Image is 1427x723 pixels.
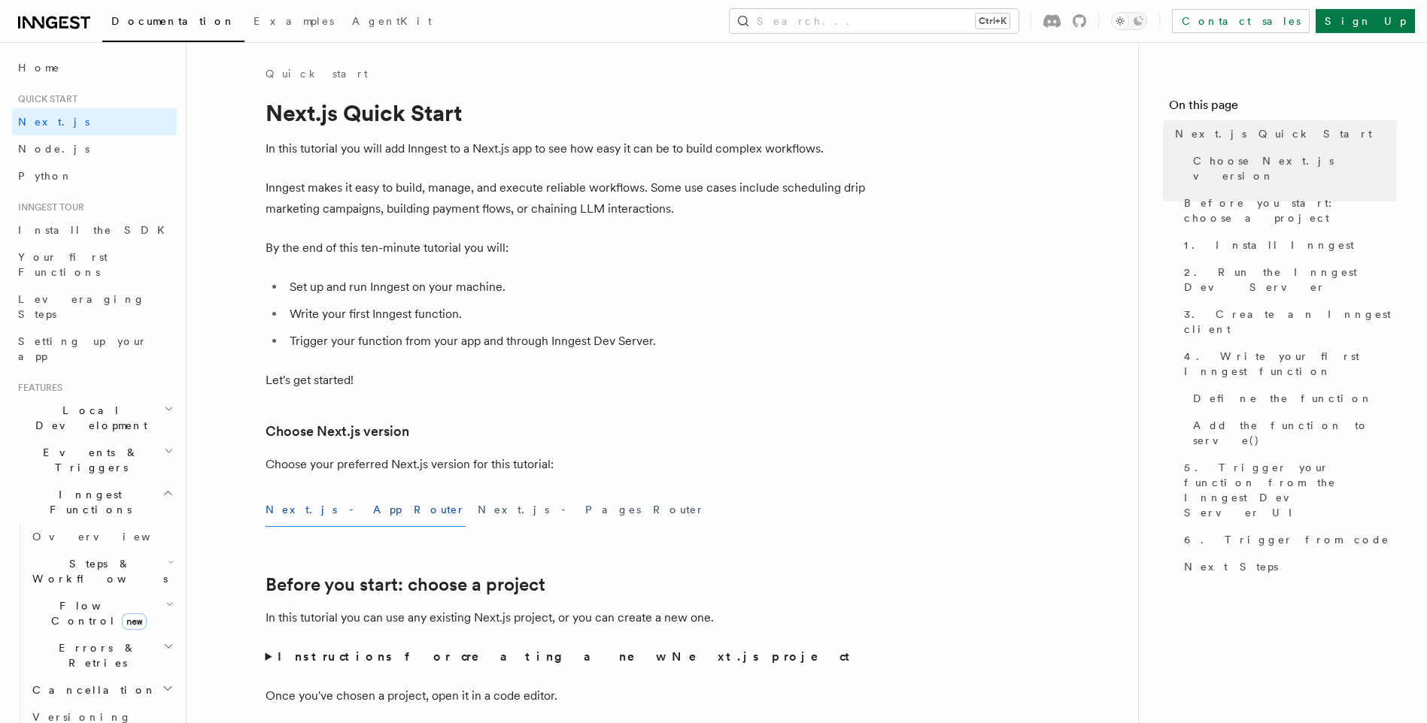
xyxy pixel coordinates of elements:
[1193,153,1397,183] span: Choose Next.js version
[266,607,867,628] p: In this tutorial you can use any existing Next.js project, or you can create a new one.
[1169,120,1397,147] a: Next.js Quick Start
[12,481,177,523] button: Inngest Functions
[285,304,867,325] li: Write your first Inngest function.
[12,201,84,213] span: Inngest tour
[26,676,177,703] button: Cancellation
[12,382,62,394] span: Features
[1184,307,1397,337] span: 3. Create an Inngest client
[12,403,164,433] span: Local Development
[26,556,168,586] span: Steps & Workflows
[12,286,177,328] a: Leveraging Steps
[18,335,147,362] span: Setting up your app
[266,99,867,126] h1: Next.js Quick Start
[1111,12,1147,30] button: Toggle dark mode
[12,108,177,135] a: Next.js
[18,143,90,155] span: Node.js
[1316,9,1415,33] a: Sign Up
[12,216,177,244] a: Install the SDK
[1184,460,1397,520] span: 5. Trigger your function from the Inngest Dev Server UI
[1178,231,1397,259] a: 1. Install Inngest
[12,244,177,286] a: Your first Functions
[1178,259,1397,301] a: 2. Run the Inngest Dev Server
[26,634,177,676] button: Errors & Retries
[1187,385,1397,412] a: Define the function
[1169,96,1397,120] h4: On this page
[12,135,177,162] a: Node.js
[26,640,163,670] span: Errors & Retries
[1193,391,1373,406] span: Define the function
[26,550,177,592] button: Steps & Workflows
[1187,147,1397,189] a: Choose Next.js version
[1178,189,1397,231] a: Before you start: choose a project
[976,14,1010,29] kbd: Ctrl+K
[244,5,343,41] a: Examples
[102,5,244,42] a: Documentation
[26,523,177,550] a: Overview
[12,445,164,475] span: Events & Triggers
[18,60,60,75] span: Home
[285,277,867,298] li: Set up and run Inngest on your machine.
[343,5,441,41] a: AgentKit
[1172,9,1310,33] a: Contact sales
[352,15,432,27] span: AgentKit
[32,531,187,543] span: Overview
[12,487,162,517] span: Inngest Functions
[1178,553,1397,580] a: Next Steps
[18,251,108,278] span: Your first Functions
[266,237,867,259] p: By the end of this ten-minute tutorial you will:
[266,454,867,475] p: Choose your preferred Next.js version for this tutorial:
[1184,559,1278,574] span: Next Steps
[12,439,177,481] button: Events & Triggers
[266,646,867,667] summary: Instructions for creating a new Next.js project
[1184,532,1389,547] span: 6. Trigger from code
[1178,454,1397,526] a: 5. Trigger your function from the Inngest Dev Server UI
[12,93,77,105] span: Quick start
[266,421,409,442] a: Choose Next.js version
[26,682,156,697] span: Cancellation
[1193,418,1397,448] span: Add the function to serve()
[18,293,145,320] span: Leveraging Steps
[266,685,867,706] p: Once you've chosen a project, open it in a code editor.
[12,54,177,81] a: Home
[32,711,132,723] span: Versioning
[111,15,235,27] span: Documentation
[278,649,856,664] strong: Instructions for creating a new Next.js project
[266,574,545,595] a: Before you start: choose a project
[122,613,147,630] span: new
[18,116,90,128] span: Next.js
[12,328,177,370] a: Setting up your app
[266,370,867,391] p: Let's get started!
[266,177,867,219] p: Inngest makes it easy to build, manage, and execute reliable workflows. Some use cases include sc...
[1184,195,1397,225] span: Before you start: choose a project
[1175,126,1372,141] span: Next.js Quick Start
[26,592,177,634] button: Flow Controlnew
[12,162,177,189] a: Python
[26,598,165,628] span: Flow Control
[18,224,174,236] span: Install the SDK
[1184,349,1397,379] span: 4. Write your first Inngest function
[266,493,466,527] button: Next.js - App Router
[266,66,368,81] a: Quick start
[266,138,867,159] p: In this tutorial you will add Inngest to a Next.js app to see how easy it can be to build complex...
[1187,412,1397,454] a: Add the function to serve()
[1178,526,1397,553] a: 6. Trigger from code
[285,331,867,352] li: Trigger your function from your app and through Inngest Dev Server.
[1184,237,1354,253] span: 1. Install Inngest
[12,397,177,439] button: Local Development
[478,493,705,527] button: Next.js - Pages Router
[18,170,73,182] span: Python
[1184,265,1397,295] span: 2. Run the Inngest Dev Server
[254,15,334,27] span: Examples
[1178,301,1397,343] a: 3. Create an Inngest client
[730,9,1019,33] button: Search...Ctrl+K
[1178,343,1397,385] a: 4. Write your first Inngest function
